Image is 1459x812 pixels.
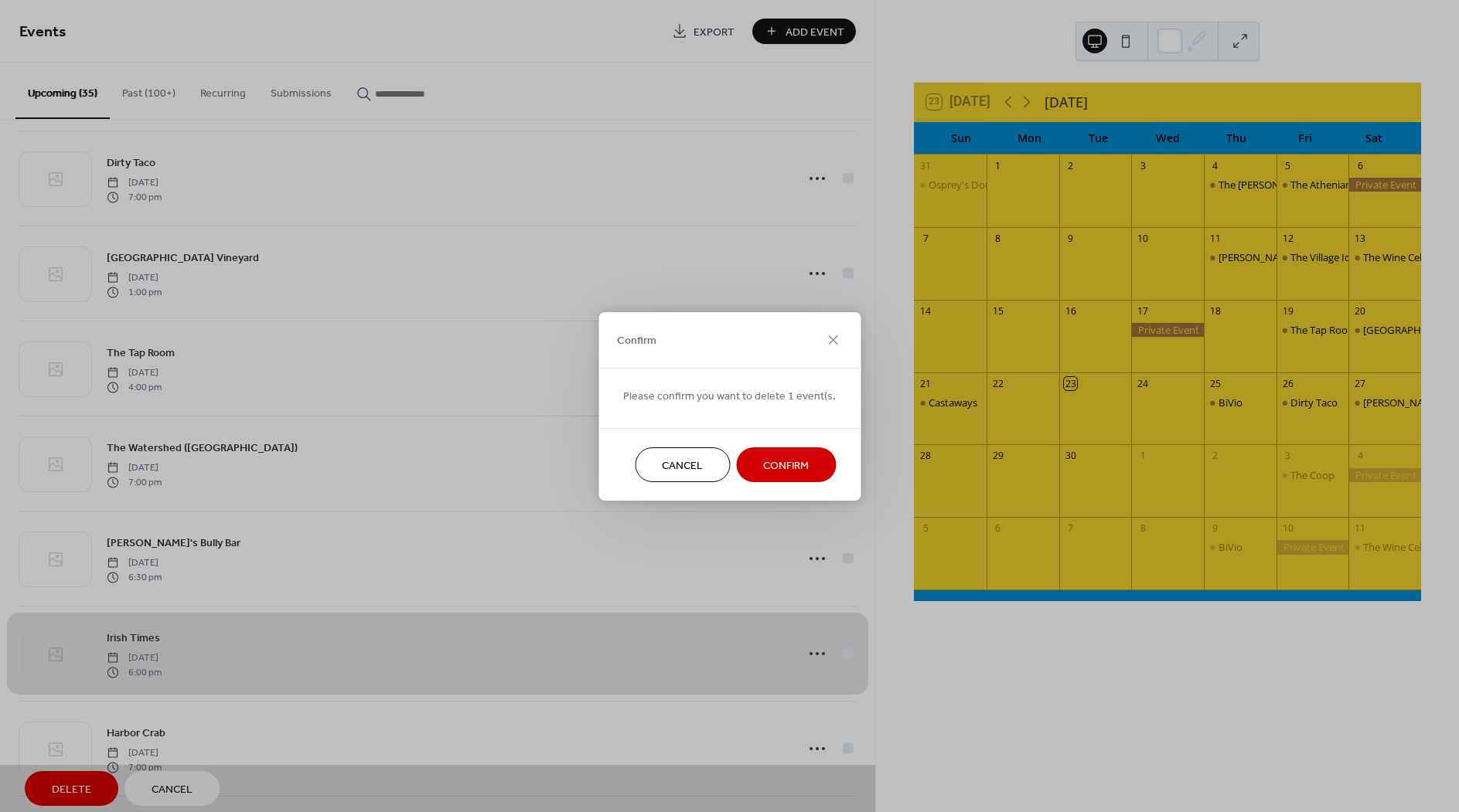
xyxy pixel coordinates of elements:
span: Confirm [763,457,809,474]
button: Confirm [736,447,836,482]
button: Cancel [635,447,730,482]
span: Cancel [662,457,703,474]
span: Confirm [617,333,656,349]
span: Please confirm you want to delete 1 event(s. [623,388,836,404]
